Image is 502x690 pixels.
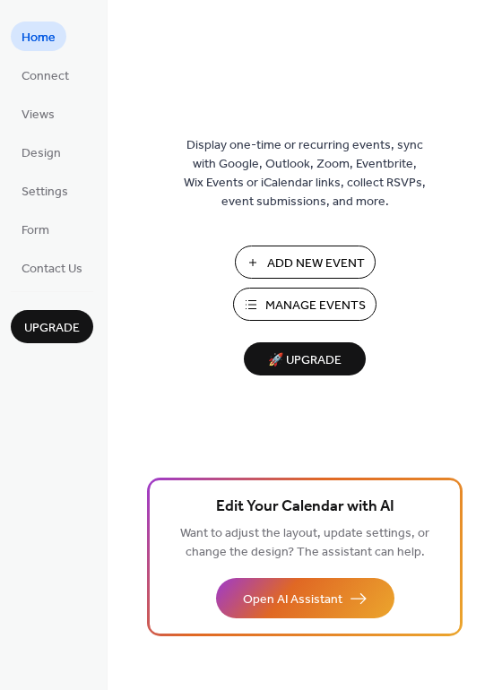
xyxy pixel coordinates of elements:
[184,136,426,211] span: Display one-time or recurring events, sync with Google, Outlook, Zoom, Eventbrite, Wix Events or ...
[11,99,65,128] a: Views
[11,60,80,90] a: Connect
[22,144,61,163] span: Design
[22,106,55,125] span: Views
[243,591,342,609] span: Open AI Assistant
[22,183,68,202] span: Settings
[180,522,429,565] span: Want to adjust the layout, update settings, or change the design? The assistant can help.
[22,260,82,279] span: Contact Us
[216,495,394,520] span: Edit Your Calendar with AI
[11,22,66,51] a: Home
[24,319,80,338] span: Upgrade
[11,137,72,167] a: Design
[11,310,93,343] button: Upgrade
[22,29,56,47] span: Home
[22,221,49,240] span: Form
[244,342,366,375] button: 🚀 Upgrade
[235,246,376,279] button: Add New Event
[265,297,366,315] span: Manage Events
[22,67,69,86] span: Connect
[255,349,355,373] span: 🚀 Upgrade
[11,253,93,282] a: Contact Us
[11,176,79,205] a: Settings
[267,254,365,273] span: Add New Event
[233,288,376,321] button: Manage Events
[11,214,60,244] a: Form
[216,578,394,618] button: Open AI Assistant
